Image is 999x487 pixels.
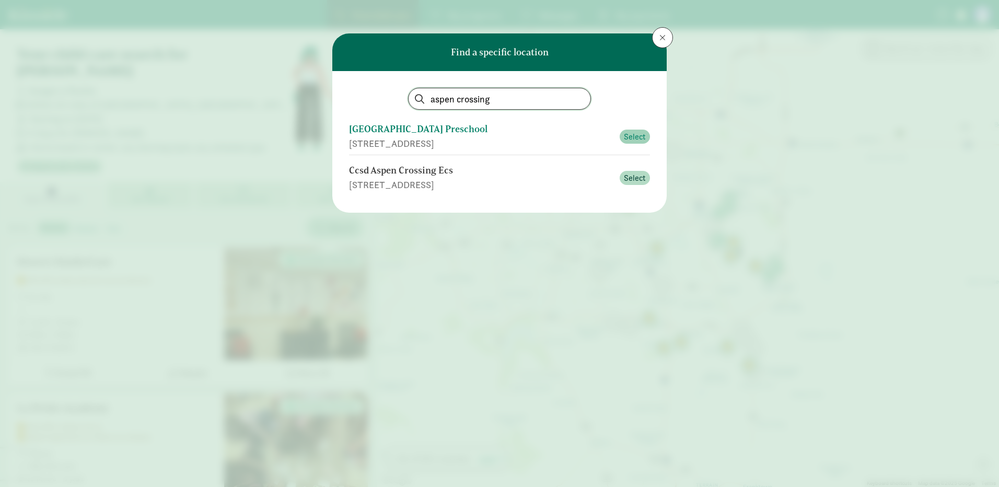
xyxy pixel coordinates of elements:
span: Select [624,172,646,184]
div: [GEOGRAPHIC_DATA] Preschool [349,122,613,136]
button: [GEOGRAPHIC_DATA] Preschool [STREET_ADDRESS] Select [349,118,650,155]
button: Select [620,130,650,144]
button: Select [620,171,650,185]
h6: Find a specific location [451,47,549,57]
div: Ccsd Aspen Crossing Ecs [349,164,613,178]
span: Select [624,131,646,143]
div: [STREET_ADDRESS] [349,136,613,150]
input: Find by name or address [409,88,590,109]
div: [STREET_ADDRESS] [349,178,613,192]
button: Ccsd Aspen Crossing Ecs [STREET_ADDRESS] Select [349,159,650,196]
